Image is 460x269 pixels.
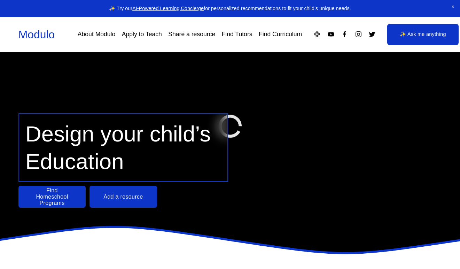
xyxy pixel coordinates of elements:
a: Add a resource [89,186,157,208]
a: Share a resource [168,28,215,40]
a: Find Tutors [222,28,252,40]
a: Modulo [18,28,55,41]
a: Facebook [341,31,348,38]
a: Twitter [368,31,376,38]
a: Apple Podcasts [313,31,321,38]
a: Find Homeschool Programs [18,186,86,208]
a: About Modulo [78,28,115,40]
a: Instagram [355,31,362,38]
a: AI-Powered Learning Concierge [132,6,204,11]
a: Find Curriculum [259,28,302,40]
span: Design your child’s Education [25,121,217,173]
a: Apply to Teach [122,28,162,40]
a: YouTube [327,31,335,38]
a: ✨ Ask me anything [387,24,459,45]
